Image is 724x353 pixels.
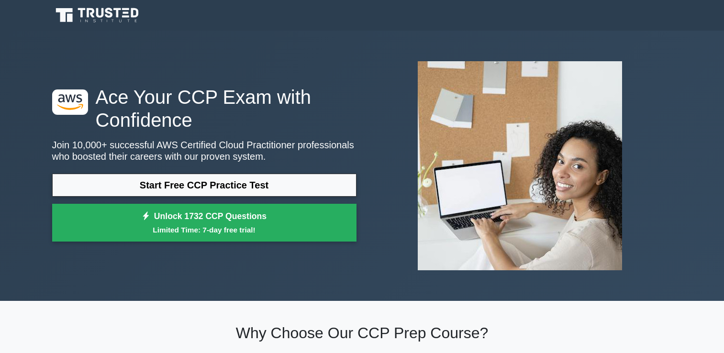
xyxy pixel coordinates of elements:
p: Join 10,000+ successful AWS Certified Cloud Practitioner professionals who boosted their careers ... [52,139,356,162]
a: Start Free CCP Practice Test [52,174,356,197]
h2: Why Choose Our CCP Prep Course? [52,324,672,342]
h1: Ace Your CCP Exam with Confidence [52,86,356,132]
a: Unlock 1732 CCP QuestionsLimited Time: 7-day free trial! [52,204,356,242]
small: Limited Time: 7-day free trial! [64,224,345,235]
